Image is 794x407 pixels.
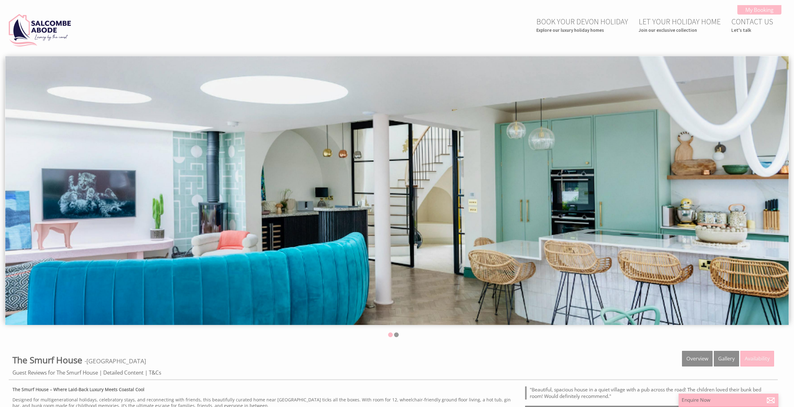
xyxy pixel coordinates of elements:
blockquote: "Beautiful, spacious house in a quiet village with a pub across the road! The children loved thei... [525,386,774,400]
strong: The Smurf House – Where Laid-Back Luxury Meets Coastal Cool [12,386,144,392]
small: Explore our luxury holiday homes [536,27,628,33]
a: T&Cs [149,369,161,376]
small: Let's talk [731,27,773,33]
a: The Smurf House [12,354,85,366]
a: LET YOUR HOLIDAY HOMEJoin our exclusive collection [639,17,721,33]
a: Availability [740,351,774,366]
a: Overview [682,351,713,366]
span: - [85,357,146,365]
p: Enquire Now [682,397,775,403]
a: BOOK YOUR DEVON HOLIDAYExplore our luxury holiday homes [536,17,628,33]
span: The Smurf House [12,354,82,366]
a: Gallery [714,351,739,366]
a: My Booking [737,5,782,15]
small: Join our exclusive collection [639,27,721,33]
img: Salcombe Abode [9,14,71,46]
a: Detailed Content [103,369,144,376]
a: CONTACT USLet's talk [731,17,773,33]
a: Guest Reviews for The Smurf House [12,369,98,376]
a: [GEOGRAPHIC_DATA] [86,357,146,365]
